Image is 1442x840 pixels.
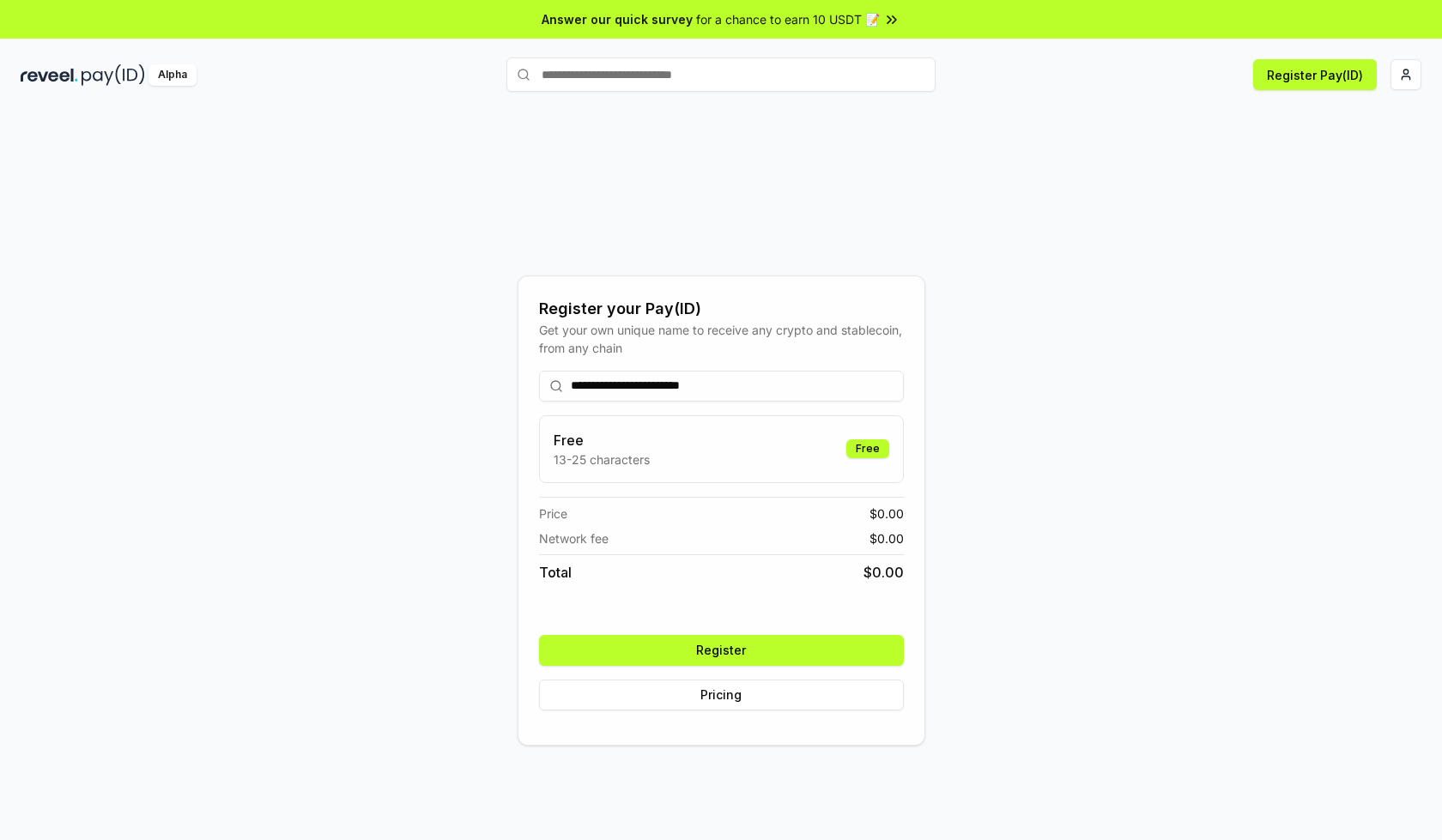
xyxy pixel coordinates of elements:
span: for a chance to earn 10 USDT 📝 [696,10,880,28]
div: Register your Pay(ID) [539,297,904,321]
span: Total [539,562,572,583]
div: Get your own unique name to receive any crypto and stablecoin, from any chain [539,321,904,357]
span: Network fee [539,529,609,547]
span: Answer our quick survey [542,10,693,28]
div: Free [846,439,889,458]
img: pay_id [82,64,145,86]
button: Register Pay(ID) [1253,59,1377,90]
p: 13-25 characters [554,450,650,468]
span: $ 0.00 [863,562,904,583]
div: Alpha [148,64,197,86]
span: $ 0.00 [869,529,904,547]
h3: Free [554,430,650,450]
img: reveel_dark [21,64,78,86]
span: Price [539,505,567,523]
span: $ 0.00 [869,505,904,523]
button: Pricing [539,680,904,710]
button: Register [539,635,904,666]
